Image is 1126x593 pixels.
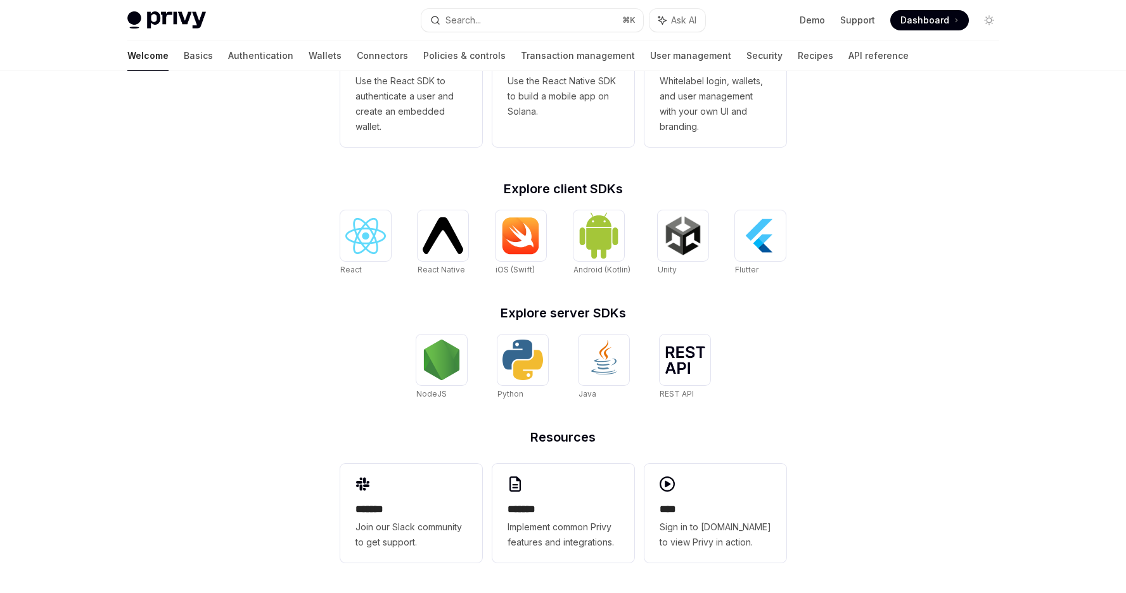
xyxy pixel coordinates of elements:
a: Support [840,14,875,27]
img: React Native [423,217,463,253]
span: Join our Slack community to get support. [355,520,467,550]
h2: Explore server SDKs [340,307,786,319]
span: Flutter [735,265,758,274]
span: NodeJS [416,389,447,399]
img: Android (Kotlin) [579,212,619,259]
img: light logo [127,11,206,29]
span: Ask AI [671,14,696,27]
a: Dashboard [890,10,969,30]
a: **** **Join our Slack community to get support. [340,464,482,563]
a: Welcome [127,41,169,71]
span: REST API [660,389,694,399]
img: NodeJS [421,340,462,380]
a: PythonPython [497,335,548,400]
a: Demo [800,14,825,27]
span: Python [497,389,523,399]
a: **** **** **** ***Use the React Native SDK to build a mobile app on Solana. [492,18,634,147]
a: Connectors [357,41,408,71]
a: iOS (Swift)iOS (Swift) [496,210,546,276]
button: Ask AI [649,9,705,32]
span: React [340,265,362,274]
span: React Native [418,265,465,274]
span: Implement common Privy features and integrations. [508,520,619,550]
h2: Resources [340,431,786,443]
a: NodeJSNodeJS [416,335,467,400]
button: Toggle dark mode [979,10,999,30]
a: API reference [848,41,909,71]
span: Unity [658,265,677,274]
a: **** *****Whitelabel login, wallets, and user management with your own UI and branding. [644,18,786,147]
a: ****Sign in to [DOMAIN_NAME] to view Privy in action. [644,464,786,563]
a: REST APIREST API [660,335,710,400]
img: React [345,218,386,254]
button: Search...⌘K [421,9,643,32]
a: **** **Implement common Privy features and integrations. [492,464,634,563]
img: Flutter [740,215,781,256]
span: Java [579,389,596,399]
a: Policies & controls [423,41,506,71]
span: iOS (Swift) [496,265,535,274]
a: Basics [184,41,213,71]
a: ReactReact [340,210,391,276]
img: Unity [663,215,703,256]
a: Recipes [798,41,833,71]
img: Java [584,340,624,380]
a: Android (Kotlin)Android (Kotlin) [573,210,630,276]
h2: Explore client SDKs [340,182,786,195]
span: Android (Kotlin) [573,265,630,274]
a: React NativeReact Native [418,210,468,276]
span: ⌘ K [622,15,636,25]
a: JavaJava [579,335,629,400]
span: Dashboard [900,14,949,27]
a: FlutterFlutter [735,210,786,276]
a: Security [746,41,783,71]
img: Python [502,340,543,380]
span: Use the React SDK to authenticate a user and create an embedded wallet. [355,73,467,134]
span: Sign in to [DOMAIN_NAME] to view Privy in action. [660,520,771,550]
a: Authentication [228,41,293,71]
img: iOS (Swift) [501,217,541,255]
a: Wallets [309,41,342,71]
a: Transaction management [521,41,635,71]
a: UnityUnity [658,210,708,276]
span: Whitelabel login, wallets, and user management with your own UI and branding. [660,73,771,134]
a: User management [650,41,731,71]
img: REST API [665,346,705,374]
div: Search... [445,13,481,28]
span: Use the React Native SDK to build a mobile app on Solana. [508,73,619,119]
